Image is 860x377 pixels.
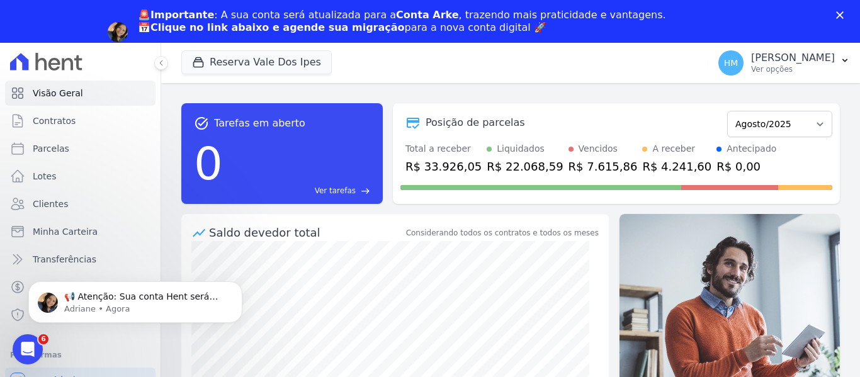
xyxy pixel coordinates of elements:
div: A receber [652,142,695,155]
img: Profile image for Adriane [108,22,128,42]
div: Saldo devedor total [209,224,404,241]
span: Clientes [33,198,68,210]
a: Clientes [5,191,156,217]
span: Ver tarefas [315,185,356,196]
div: Antecipado [727,142,776,155]
a: Crédito [5,274,156,300]
button: Reserva Vale Dos Ipes [181,50,332,74]
span: Parcelas [33,142,69,155]
b: 🚨Importante [138,9,214,21]
a: Negativação [5,302,156,327]
div: Plataformas [10,347,150,363]
span: Tarefas em aberto [214,116,305,131]
p: Ver opções [751,64,835,74]
div: R$ 22.068,59 [487,158,563,175]
span: Transferências [33,253,96,266]
a: Parcelas [5,136,156,161]
div: Liquidados [497,142,545,155]
div: R$ 33.926,05 [405,158,482,175]
div: Vencidos [579,142,618,155]
span: HM [724,59,738,67]
span: Visão Geral [33,87,83,99]
a: Visão Geral [5,81,156,106]
div: Posição de parcelas [426,115,525,130]
button: HM [PERSON_NAME] Ver opções [708,45,860,81]
span: east [361,186,370,196]
span: Minha Carteira [33,225,98,238]
div: R$ 4.241,60 [642,158,711,175]
div: R$ 7.615,86 [569,158,638,175]
div: Fechar [836,11,849,19]
iframe: Intercom notifications mensagem [9,255,261,343]
b: Clique no link abaixo e agende sua migração [150,21,405,33]
a: Agendar migração [138,42,242,55]
span: 6 [38,334,48,344]
div: 0 [194,131,223,196]
a: Transferências [5,247,156,272]
p: [PERSON_NAME] [751,52,835,64]
a: Minha Carteira [5,219,156,244]
a: Ver tarefas east [228,185,370,196]
a: Contratos [5,108,156,133]
div: Total a receber [405,142,482,155]
b: Conta Arke [396,9,458,21]
span: task_alt [194,116,209,131]
div: Considerando todos os contratos e todos os meses [406,227,599,239]
div: R$ 0,00 [716,158,776,175]
span: Contratos [33,115,76,127]
div: : A sua conta será atualizada para a , trazendo mais praticidade e vantagens. 📅 para a nova conta... [138,9,666,34]
span: Lotes [33,170,57,183]
a: Lotes [5,164,156,189]
iframe: Intercom live chat [13,334,43,364]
